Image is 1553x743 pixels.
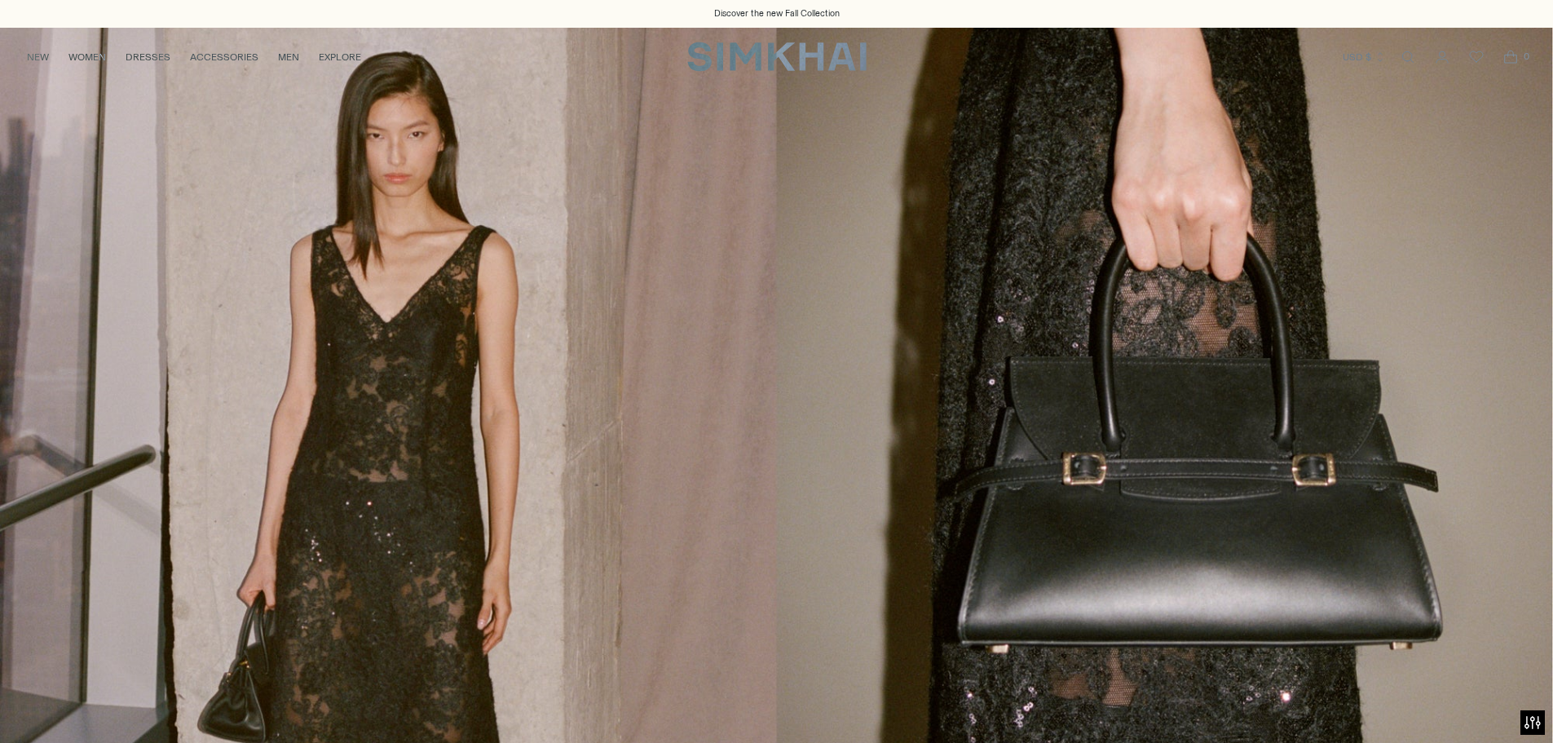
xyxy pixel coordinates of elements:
[319,39,361,75] a: EXPLORE
[1460,41,1493,73] a: Wishlist
[278,39,299,75] a: MEN
[714,7,840,20] a: Discover the new Fall Collection
[190,39,258,75] a: ACCESSORIES
[687,41,867,73] a: SIMKHAI
[68,39,106,75] a: WOMEN
[1519,49,1533,64] span: 0
[1426,41,1458,73] a: Go to the account page
[1392,41,1424,73] a: Open search modal
[1494,41,1527,73] a: Open cart modal
[27,39,49,75] a: NEW
[1343,39,1386,75] button: USD $
[126,39,170,75] a: DRESSES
